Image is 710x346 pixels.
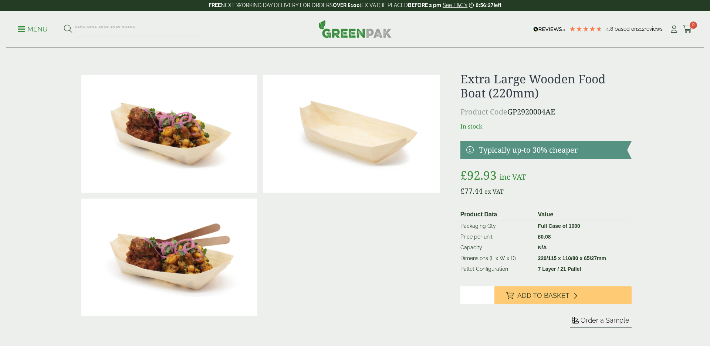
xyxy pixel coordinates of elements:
[457,253,535,264] td: Dimensions (L x W x D)
[569,26,602,32] div: 4.79 Stars
[606,26,615,32] span: 4.8
[476,2,493,8] span: 0:56:27
[460,122,632,131] p: In stock
[318,20,392,38] img: GreenPak Supplies
[538,223,580,229] strong: Full Case of 1000
[457,220,535,232] td: Packaging Qty
[538,234,551,240] bdi: 0.08
[460,106,632,117] p: GP2920004AE
[538,244,547,250] strong: N/A
[460,167,497,183] bdi: 92.93
[484,187,504,196] span: ex VAT
[460,186,464,196] span: £
[408,2,441,8] strong: BEFORE 2 pm
[460,186,483,196] bdi: 77.44
[457,209,535,221] th: Product Data
[538,255,606,261] strong: 220/115 x 110/80 x 65/27mm
[18,25,48,34] p: Menu
[533,27,565,32] img: REVIEWS.io
[333,2,360,8] strong: OVER £100
[460,72,632,100] h1: Extra Large Wooden Food Boat (220mm)
[494,2,501,8] span: left
[263,75,439,193] img: Extra Large Wooden Boat 220mm 2920004AE
[637,26,645,32] span: 212
[615,26,637,32] span: Based on
[494,286,632,304] button: Add to Basket
[81,75,257,193] img: Extra Large Wooden Boat 220mm With Food Contents V2 2920004AE
[690,21,697,29] span: 0
[538,266,582,272] strong: 7 Layer / 21 Pallet
[683,26,692,33] i: Cart
[683,24,692,35] a: 0
[570,316,632,327] button: Order a Sample
[209,2,221,8] strong: FREE
[81,199,257,316] img: Extra Large Wooden Boat 220mm With Food Contents 2920004AE
[457,232,535,242] td: Price per unit
[460,167,467,183] span: £
[457,264,535,275] td: Pallet Configuration
[460,107,507,117] span: Product Code
[669,26,679,33] i: My Account
[538,234,541,240] span: £
[500,172,526,182] span: inc VAT
[581,316,629,324] span: Order a Sample
[517,292,569,300] span: Add to Basket
[457,242,535,253] td: Capacity
[18,25,48,32] a: Menu
[443,2,467,8] a: See T&C's
[645,26,663,32] span: reviews
[535,209,629,221] th: Value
